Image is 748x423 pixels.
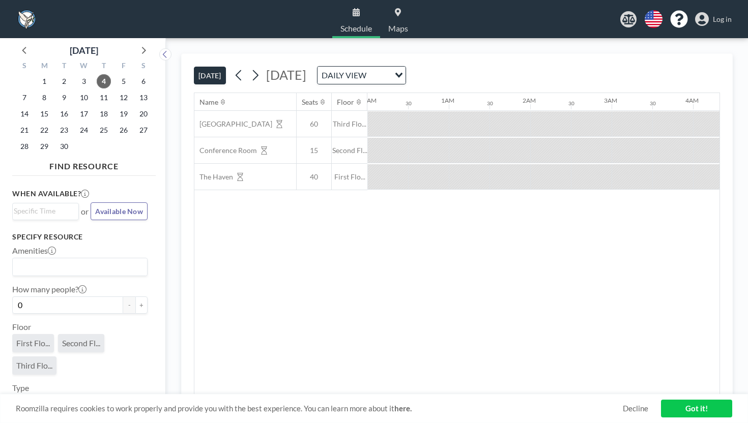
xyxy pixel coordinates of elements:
[12,232,148,241] h3: Specify resource
[194,146,257,155] span: Conference Room
[37,107,51,121] span: Monday, September 15, 2025
[650,100,656,107] div: 30
[12,284,87,294] label: How many people?
[77,74,91,88] span: Wednesday, September 3, 2025
[117,123,131,137] span: Friday, September 26, 2025
[332,172,367,182] span: First Flo...
[136,74,151,88] span: Saturday, September 6, 2025
[320,69,368,82] span: DAILY VIEW
[70,43,98,57] div: [DATE]
[74,60,94,73] div: W
[685,97,699,104] div: 4AM
[94,60,113,73] div: T
[37,90,51,105] span: Monday, September 8, 2025
[406,100,412,107] div: 30
[194,67,226,84] button: [DATE]
[332,146,367,155] span: Second Fl...
[77,90,91,105] span: Wednesday, September 10, 2025
[81,206,89,217] span: or
[297,119,331,129] span: 60
[194,119,272,129] span: [GEOGRAPHIC_DATA]
[16,9,37,29] img: organization-logo
[37,74,51,88] span: Monday, September 1, 2025
[97,123,111,137] span: Thursday, September 25, 2025
[14,260,141,274] input: Search for option
[695,12,732,26] a: Log in
[12,157,156,171] h4: FIND RESOURCE
[17,107,32,121] span: Sunday, September 14, 2025
[117,90,131,105] span: Friday, September 12, 2025
[12,383,29,393] label: Type
[17,139,32,154] span: Sunday, September 28, 2025
[136,107,151,121] span: Saturday, September 20, 2025
[13,258,147,276] div: Search for option
[318,67,406,84] div: Search for option
[369,69,389,82] input: Search for option
[57,139,71,154] span: Tuesday, September 30, 2025
[199,98,218,107] div: Name
[332,119,367,129] span: Third Flo...
[337,98,354,107] div: Floor
[15,60,35,73] div: S
[113,60,133,73] div: F
[568,100,574,107] div: 30
[95,207,143,216] span: Available Now
[123,296,135,314] button: -
[37,139,51,154] span: Monday, September 29, 2025
[16,338,50,348] span: First Flo...
[135,296,148,314] button: +
[16,404,623,413] span: Roomzilla requires cookies to work properly and provide you with the best experience. You can lea...
[97,107,111,121] span: Thursday, September 18, 2025
[713,15,732,24] span: Log in
[297,146,331,155] span: 15
[62,338,100,348] span: Second Fl...
[302,98,318,107] div: Seats
[340,24,372,33] span: Schedule
[97,74,111,88] span: Thursday, September 4, 2025
[35,60,54,73] div: M
[54,60,74,73] div: T
[16,360,52,371] span: Third Flo...
[394,404,412,413] a: here.
[77,123,91,137] span: Wednesday, September 24, 2025
[17,123,32,137] span: Sunday, September 21, 2025
[37,123,51,137] span: Monday, September 22, 2025
[297,172,331,182] span: 40
[136,123,151,137] span: Saturday, September 27, 2025
[12,322,31,332] label: Floor
[13,203,78,219] div: Search for option
[523,97,536,104] div: 2AM
[194,172,233,182] span: The Haven
[661,400,732,417] a: Got it!
[360,97,377,104] div: 12AM
[97,90,111,105] span: Thursday, September 11, 2025
[441,97,454,104] div: 1AM
[604,97,617,104] div: 3AM
[57,90,71,105] span: Tuesday, September 9, 2025
[57,107,71,121] span: Tuesday, September 16, 2025
[14,205,73,217] input: Search for option
[388,24,408,33] span: Maps
[17,90,32,105] span: Sunday, September 7, 2025
[57,74,71,88] span: Tuesday, September 2, 2025
[12,246,56,256] label: Amenities
[117,107,131,121] span: Friday, September 19, 2025
[266,67,306,82] span: [DATE]
[133,60,153,73] div: S
[77,107,91,121] span: Wednesday, September 17, 2025
[487,100,493,107] div: 30
[91,202,148,220] button: Available Now
[117,74,131,88] span: Friday, September 5, 2025
[57,123,71,137] span: Tuesday, September 23, 2025
[623,404,648,413] a: Decline
[136,90,151,105] span: Saturday, September 13, 2025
